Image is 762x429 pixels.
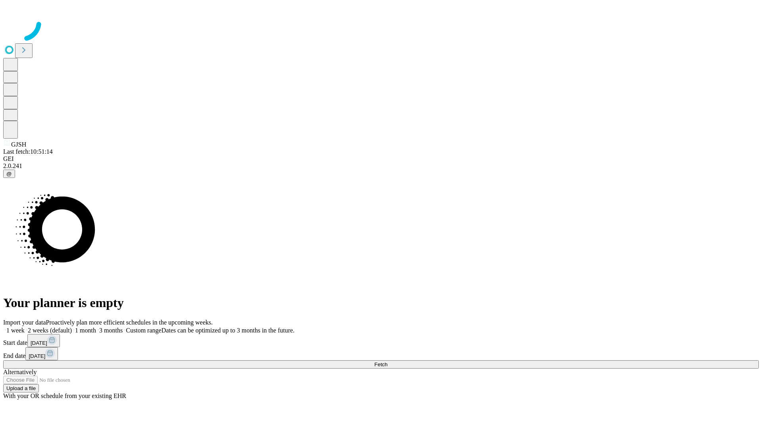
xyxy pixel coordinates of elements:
[11,141,26,148] span: GJSH
[75,327,96,334] span: 1 month
[3,347,759,360] div: End date
[99,327,123,334] span: 3 months
[25,347,58,360] button: [DATE]
[3,162,759,170] div: 2.0.241
[3,319,46,326] span: Import your data
[162,327,294,334] span: Dates can be optimized up to 3 months in the future.
[3,392,126,399] span: With your OR schedule from your existing EHR
[28,327,72,334] span: 2 weeks (default)
[3,384,39,392] button: Upload a file
[126,327,161,334] span: Custom range
[3,296,759,310] h1: Your planner is empty
[374,361,387,367] span: Fetch
[3,334,759,347] div: Start date
[27,334,60,347] button: [DATE]
[6,171,12,177] span: @
[3,170,15,178] button: @
[3,369,37,375] span: Alternatively
[3,155,759,162] div: GEI
[31,340,47,346] span: [DATE]
[3,360,759,369] button: Fetch
[46,319,213,326] span: Proactively plan more efficient schedules in the upcoming weeks.
[3,148,53,155] span: Last fetch: 10:51:14
[29,353,45,359] span: [DATE]
[6,327,25,334] span: 1 week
